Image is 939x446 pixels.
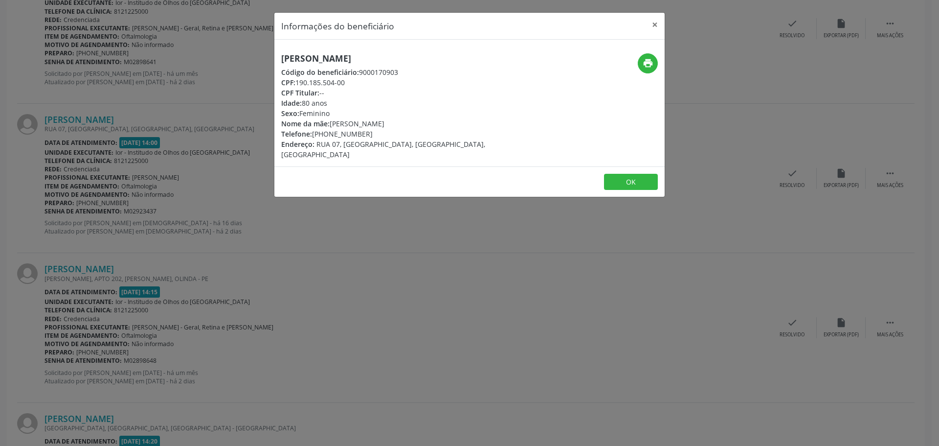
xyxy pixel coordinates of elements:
i: print [643,58,653,69]
div: 190.185.504-00 [281,77,528,88]
span: Telefone: [281,129,312,139]
div: [PERSON_NAME] [281,118,528,129]
span: Código do beneficiário: [281,68,359,77]
span: CPF Titular: [281,88,319,97]
div: 9000170903 [281,67,528,77]
div: Feminino [281,108,528,118]
button: print [638,53,658,73]
button: OK [604,174,658,190]
h5: Informações do beneficiário [281,20,394,32]
span: Sexo: [281,109,299,118]
span: CPF: [281,78,295,87]
div: 80 anos [281,98,528,108]
span: Idade: [281,98,302,108]
span: Endereço: [281,140,314,149]
div: -- [281,88,528,98]
button: Close [645,13,665,37]
h5: [PERSON_NAME] [281,53,528,64]
span: RUA 07, [GEOGRAPHIC_DATA], [GEOGRAPHIC_DATA], [GEOGRAPHIC_DATA] [281,140,485,159]
div: [PHONE_NUMBER] [281,129,528,139]
span: Nome da mãe: [281,119,330,128]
